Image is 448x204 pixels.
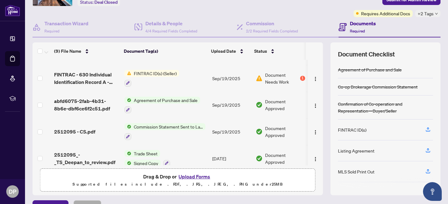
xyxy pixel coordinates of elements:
img: Status Icon [124,97,131,104]
img: Document Status [256,155,263,162]
img: Status Icon [124,70,131,77]
button: Logo [310,153,320,163]
span: FINTRAC - 630 Individual Identification Record A - PropTx-OREA_[DATE] 12_17_10.pdf [54,71,119,86]
span: Trade Sheet [131,150,160,157]
span: down [435,12,438,15]
img: Document Status [256,75,263,82]
h4: Commission [246,20,298,27]
button: Status IconTrade SheetStatus IconSigned Copy [124,150,170,167]
span: Document Approved [265,125,305,138]
span: abfd6075-2fab-4b31-8b6e-dbf6ce6f2c51.pdf [54,97,119,112]
td: Sep/19/2025 [210,118,253,145]
div: Listing Agreement [338,147,375,154]
span: Document Checklist [338,50,395,59]
button: Logo [310,127,320,137]
span: Required [44,29,59,33]
div: Co-op Brokerage Commission Statement [338,83,418,90]
div: MLS Sold Print Out [338,168,375,175]
span: +2 Tags [418,10,434,17]
button: Logo [310,73,320,83]
th: Document Tag(s) [121,42,209,60]
img: Status Icon [124,150,131,157]
button: Status IconFINTRAC ID(s) (Seller) [124,70,179,87]
span: 2512095_-_TS_Deepan_to_review.pdf [54,151,119,166]
span: Requires Additional Docs [361,10,410,17]
button: Open asap [423,182,442,201]
span: Document Approved [265,98,305,112]
td: Sep/19/2025 [210,92,253,119]
th: (9) File Name [52,42,121,60]
th: Status [252,42,306,60]
td: Sep/19/2025 [210,65,253,92]
img: Logo [313,103,318,108]
span: Commission Statement Sent to Lawyer [131,123,205,130]
h4: Transaction Wizard [44,20,88,27]
span: Upload Date [211,48,236,55]
img: Logo [313,76,318,81]
img: Logo [313,130,318,135]
span: Signed Copy [131,160,161,167]
span: Status [254,48,267,55]
div: FINTRAC ID(s) [338,126,366,133]
span: 4/4 Required Fields Completed [145,29,197,33]
img: logo [5,5,20,16]
span: Agreement of Purchase and Sale [131,97,200,104]
div: Confirmation of Co-operation and Representation—Buyer/Seller [338,100,433,114]
span: Required [350,29,365,33]
span: FINTRAC ID(s) (Seller) [131,70,179,77]
span: 2/2 Required Fields Completed [246,29,298,33]
div: 1 [300,76,305,81]
span: Document Needs Work [265,71,299,85]
button: Status IconAgreement of Purchase and Sale [124,97,200,114]
span: DP [9,187,16,196]
th: Upload Date [209,42,252,60]
div: Agreement of Purchase and Sale [338,66,402,73]
td: [DATE] [210,145,253,172]
span: Document Approved [265,152,305,165]
h4: Details & People [145,20,197,27]
img: Logo [313,157,318,162]
span: 2512095 - CS.pdf [54,128,95,135]
p: Supported files include .PDF, .JPG, .JPEG, .PNG under 25 MB [44,181,311,188]
span: Drag & Drop or [143,172,212,181]
img: Document Status [256,128,263,135]
button: Logo [310,100,320,110]
img: Status Icon [124,123,131,130]
span: Drag & Drop orUpload FormsSupported files include .PDF, .JPG, .JPEG, .PNG under25MB [40,169,315,192]
img: Status Icon [124,160,131,167]
img: Document Status [256,101,263,108]
button: Upload Forms [177,172,212,181]
h4: Documents [350,20,376,27]
span: (9) File Name [54,48,81,55]
button: Status IconCommission Statement Sent to Lawyer [124,123,205,140]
